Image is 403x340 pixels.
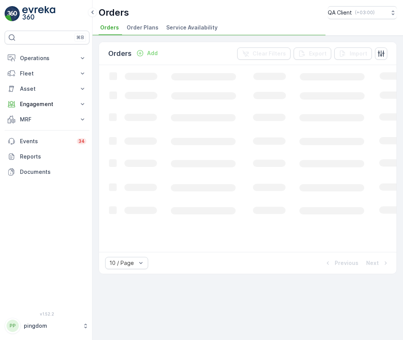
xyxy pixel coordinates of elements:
[20,100,74,108] p: Engagement
[100,24,119,31] span: Orders
[365,258,390,268] button: Next
[350,50,367,57] p: Import
[366,259,379,267] p: Next
[334,47,372,60] button: Import
[76,34,84,41] p: ⌘B
[20,70,74,77] p: Fleet
[5,81,89,96] button: Asset
[5,134,89,149] a: Events34
[335,259,358,267] p: Previous
[20,85,74,93] p: Asset
[5,6,20,21] img: logo
[127,24,159,31] span: Order Plans
[5,149,89,164] a: Reports
[328,6,397,19] button: QA Client(+03:00)
[20,137,72,145] p: Events
[253,50,286,57] p: Clear Filters
[323,258,359,268] button: Previous
[5,312,89,316] span: v 1.52.2
[20,153,86,160] p: Reports
[20,54,74,62] p: Operations
[294,47,331,60] button: Export
[5,318,89,334] button: PPpingdom
[99,7,129,19] p: Orders
[133,49,161,58] button: Add
[309,50,327,57] p: Export
[147,49,158,57] p: Add
[24,322,79,330] p: pingdom
[108,48,132,59] p: Orders
[355,10,375,16] p: ( +03:00 )
[20,168,86,176] p: Documents
[328,9,352,16] p: QA Client
[7,320,19,332] div: PP
[5,51,89,66] button: Operations
[5,164,89,180] a: Documents
[166,24,218,31] span: Service Availability
[20,116,74,123] p: MRF
[5,96,89,112] button: Engagement
[5,112,89,127] button: MRF
[78,138,85,144] p: 34
[5,66,89,81] button: Fleet
[237,47,291,60] button: Clear Filters
[22,6,55,21] img: logo_light-DOdMpM7g.png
